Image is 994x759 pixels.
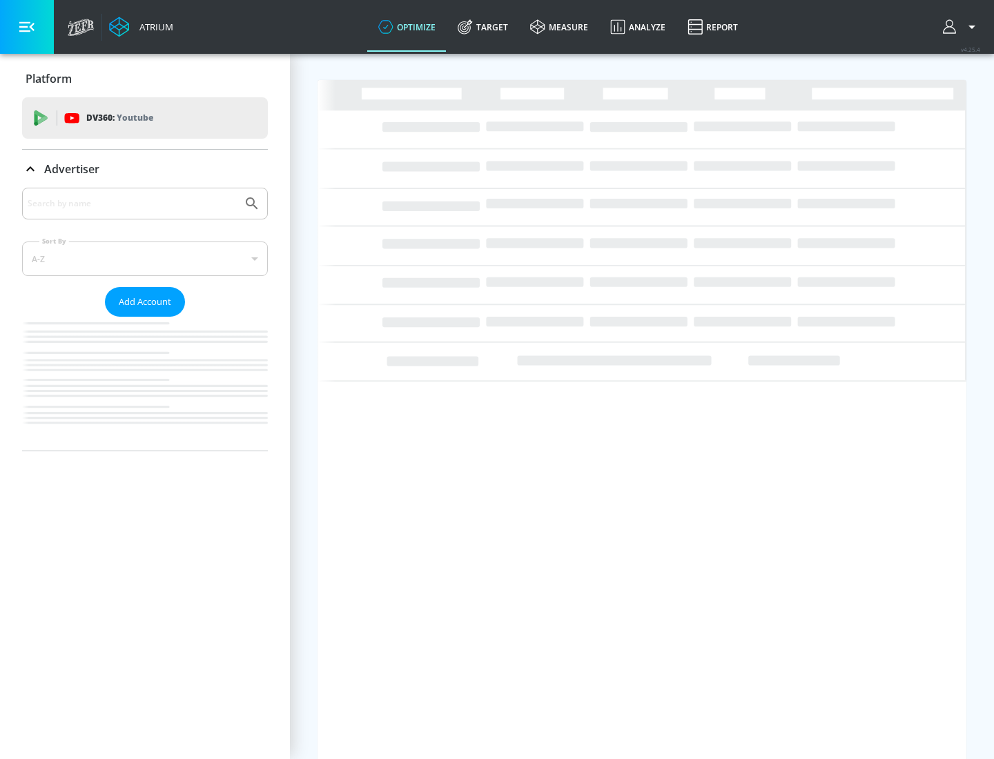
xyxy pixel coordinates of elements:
a: Analyze [599,2,676,52]
a: optimize [367,2,447,52]
a: measure [519,2,599,52]
p: DV360: [86,110,153,126]
div: A-Z [22,241,268,276]
div: Advertiser [22,188,268,451]
p: Youtube [117,110,153,125]
div: Atrium [134,21,173,33]
a: Atrium [109,17,173,37]
a: Report [676,2,749,52]
span: Add Account [119,294,171,310]
p: Platform [26,71,72,86]
div: DV360: Youtube [22,97,268,139]
span: v 4.25.4 [961,46,980,53]
a: Target [447,2,519,52]
div: Platform [22,59,268,98]
button: Add Account [105,287,185,317]
div: Advertiser [22,150,268,188]
nav: list of Advertiser [22,317,268,451]
label: Sort By [39,237,69,246]
p: Advertiser [44,161,99,177]
input: Search by name [28,195,237,213]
